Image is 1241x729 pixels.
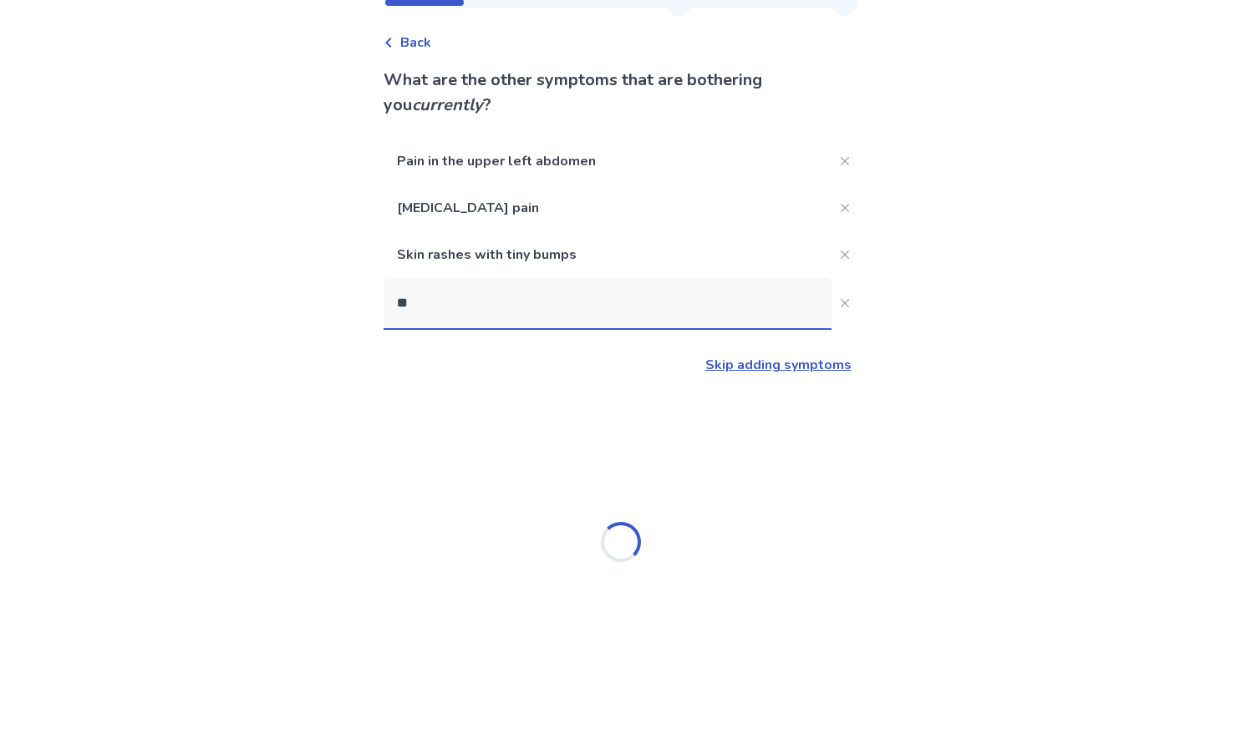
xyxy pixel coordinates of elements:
i: currently [412,94,483,116]
span: Back [400,33,431,53]
a: Skip adding symptoms [705,356,852,374]
button: Close [832,148,858,175]
p: What are the other symptoms that are bothering you ? [384,68,858,118]
input: Close [384,278,832,328]
p: Skin rashes with tiny bumps [384,231,832,278]
button: Close [832,195,858,221]
button: Close [832,290,858,316]
p: [MEDICAL_DATA] pain [384,185,832,231]
button: Close [832,241,858,268]
p: Pain in the upper left abdomen [384,138,832,185]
